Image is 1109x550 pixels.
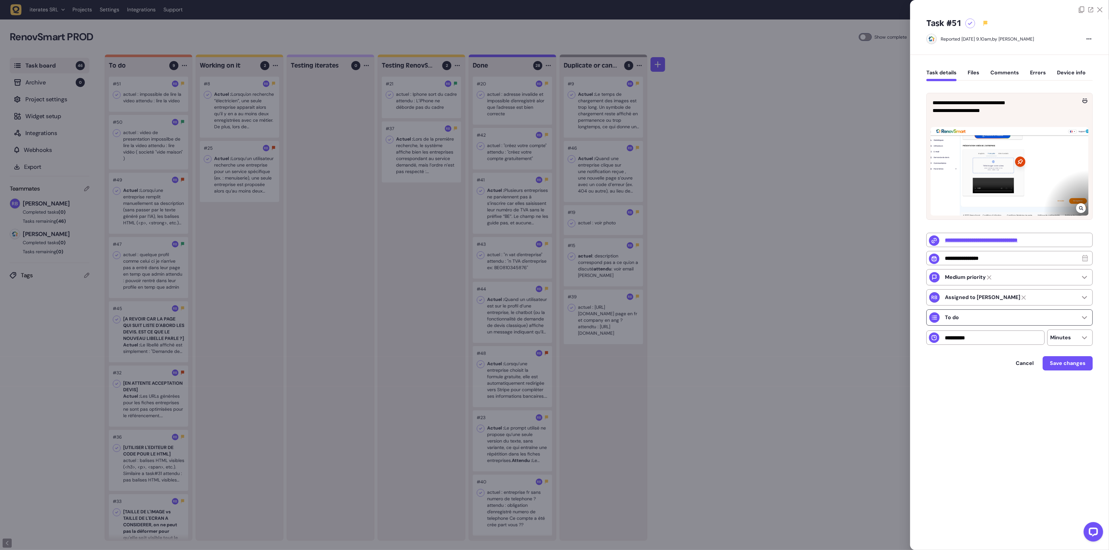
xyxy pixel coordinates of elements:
button: Errors [1030,69,1046,81]
p: Minutes [1050,334,1071,341]
h5: Task #51 [926,18,961,29]
div: by [PERSON_NAME] [941,36,1034,42]
svg: Medium priority [983,21,988,26]
strong: Rodolphe Balay [945,294,1020,301]
button: Save changes [1043,356,1093,370]
button: Device info [1057,69,1086,81]
button: Cancel [1009,357,1040,370]
img: John Salvatori [927,34,936,44]
button: Files [968,69,979,81]
span: Save changes [1050,360,1086,367]
div: Reported [DATE] 9.10am, [941,36,992,42]
iframe: LiveChat chat widget [1078,519,1106,547]
p: To do [945,314,959,321]
button: Task details [926,69,957,81]
span: Cancel [1016,360,1034,367]
button: Comments [990,69,1019,81]
p: Medium priority [945,274,986,281]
